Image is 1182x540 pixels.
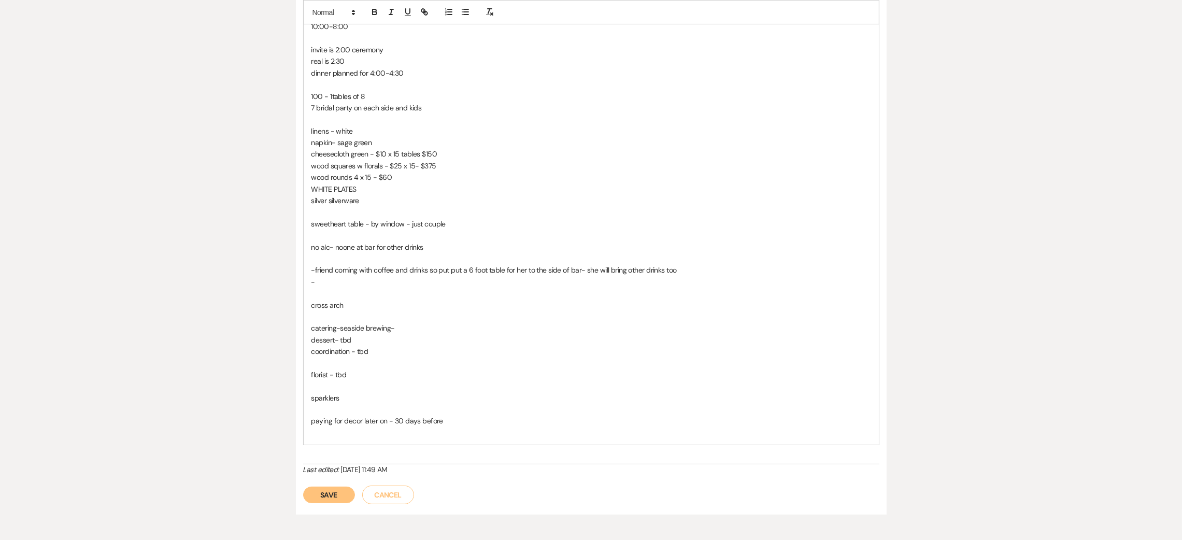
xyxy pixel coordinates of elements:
p: linens - white [311,125,871,137]
p: dinner planned for 4:00-4:30 [311,67,871,79]
button: Save [303,487,355,503]
p: -friend coming with coffee and drinks so put put a 6 foot table for her to the side of bar- she w... [311,264,871,276]
p: invite is 2:00 ceremony [311,44,871,55]
p: - [311,276,871,288]
p: 7 bridal party on each side and kids [311,102,871,113]
p: silver silverware [311,195,871,206]
p: cross arch [311,300,871,311]
p: napkin- sage green [311,137,871,148]
p: WHITE PLATES [311,183,871,195]
p: no alc- noone at bar for other drinks [311,241,871,253]
p: real is 2:30 [311,55,871,67]
div: [DATE] 11:49 AM [303,464,879,475]
p: wood rounds 4 x 15 - $60 [311,172,871,183]
button: Cancel [362,486,414,504]
p: 10:00-8:00 [311,21,871,32]
p: 100 - 1tables of 8 [311,91,871,102]
p: florist - tbd [311,369,871,380]
i: Last edited: [303,465,339,474]
p: sweetheart table - by window - just couple [311,218,871,230]
p: sparklers [311,392,871,404]
p: cheesecloth green - $10 x 15 tables $150 [311,148,871,160]
p: dessert- tbd [311,334,871,346]
p: paying for decor later on - 30 days before [311,415,871,427]
p: catering-seaside brewing- [311,322,871,334]
p: wood squares w florals - $25 x 15- $375 [311,160,871,172]
p: coordination - tbd [311,346,871,357]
